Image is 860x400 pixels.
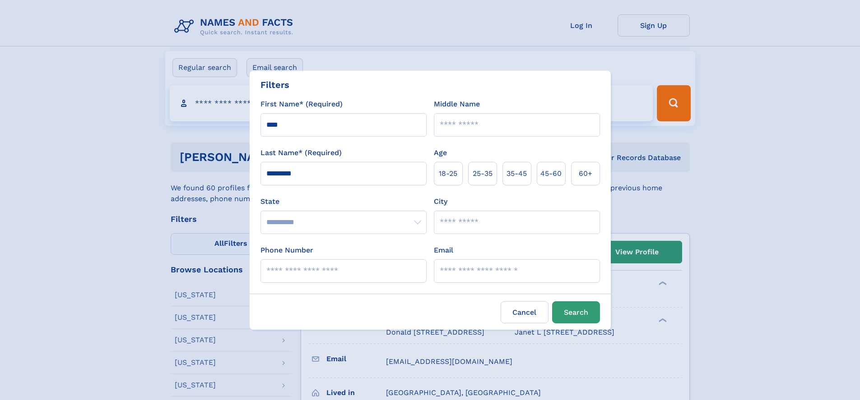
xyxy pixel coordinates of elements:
[579,168,592,179] span: 60+
[439,168,457,179] span: 18‑25
[260,78,289,92] div: Filters
[434,196,447,207] label: City
[260,147,342,158] label: Last Name* (Required)
[507,168,527,179] span: 35‑45
[434,147,447,158] label: Age
[540,168,562,179] span: 45‑60
[552,301,600,323] button: Search
[434,245,453,256] label: Email
[260,99,343,110] label: First Name* (Required)
[260,196,427,207] label: State
[473,168,493,179] span: 25‑35
[434,99,480,110] label: Middle Name
[501,301,549,323] label: Cancel
[260,245,313,256] label: Phone Number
